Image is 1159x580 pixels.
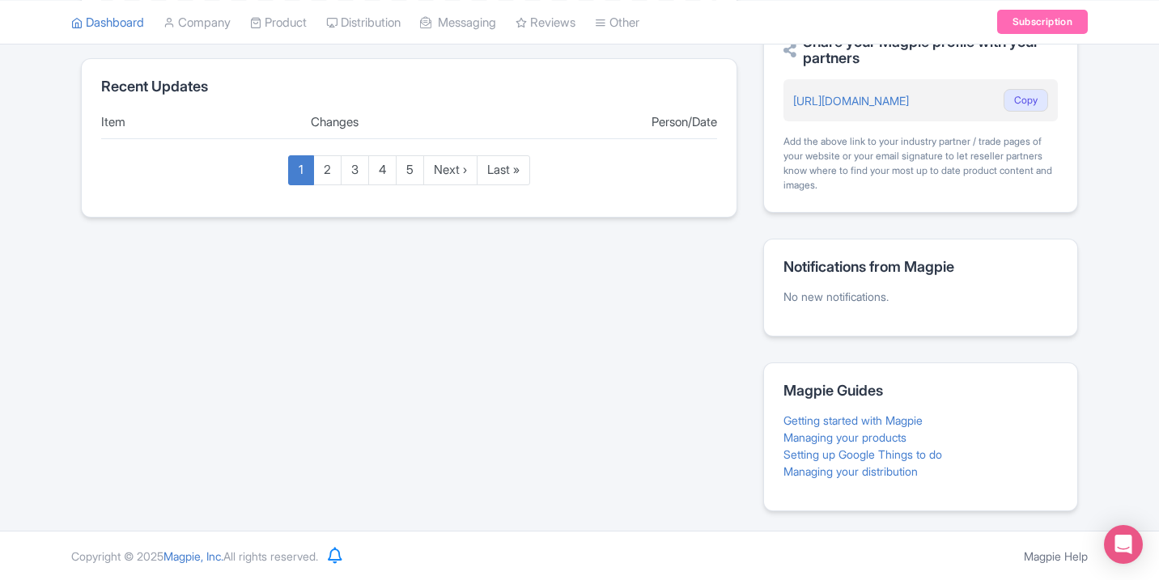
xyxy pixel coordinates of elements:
a: Setting up Google Things to do [783,447,942,461]
a: 4 [368,155,397,185]
a: 2 [313,155,342,185]
span: Magpie, Inc. [163,549,223,563]
a: Getting started with Magpie [783,413,923,427]
p: No new notifications. [783,288,1058,305]
div: Item [101,113,298,132]
div: Add the above link to your industry partner / trade pages of your website or your email signature... [783,134,1058,193]
a: Last » [477,155,530,185]
h2: Recent Updates [101,78,717,95]
a: 1 [288,155,314,185]
div: Changes [311,113,507,132]
a: 3 [341,155,369,185]
div: Person/Date [520,113,717,132]
a: [URL][DOMAIN_NAME] [793,94,909,108]
button: Copy [1004,89,1048,112]
div: Copyright © 2025 All rights reserved. [62,548,328,565]
a: Managing your distribution [783,464,918,478]
div: Open Intercom Messenger [1104,525,1143,564]
a: 5 [396,155,424,185]
a: Managing your products [783,430,906,444]
h2: Magpie Guides [783,383,1058,399]
a: Magpie Help [1024,549,1088,563]
a: Next › [423,155,478,185]
h2: Notifications from Magpie [783,259,1058,275]
a: Subscription [997,10,1088,34]
h2: Share your Magpie profile with your partners [783,34,1058,66]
